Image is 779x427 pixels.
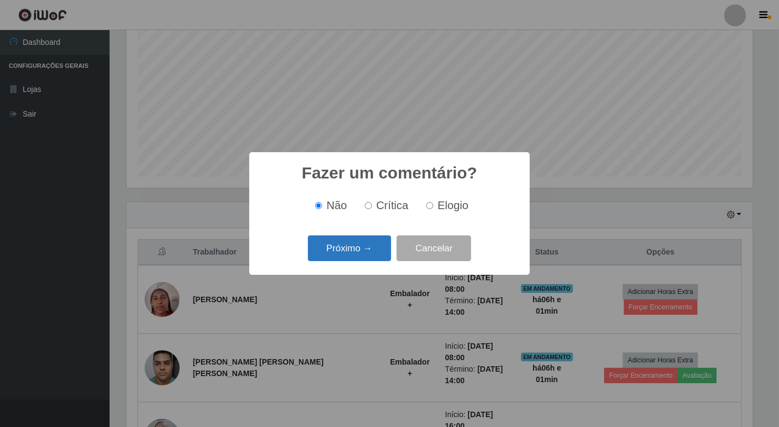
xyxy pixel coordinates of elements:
span: Elogio [438,199,468,211]
input: Elogio [426,202,433,209]
h2: Fazer um comentário? [302,163,477,183]
input: Não [315,202,322,209]
input: Crítica [365,202,372,209]
button: Cancelar [397,235,471,261]
span: Não [327,199,347,211]
span: Crítica [376,199,409,211]
button: Próximo → [308,235,391,261]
